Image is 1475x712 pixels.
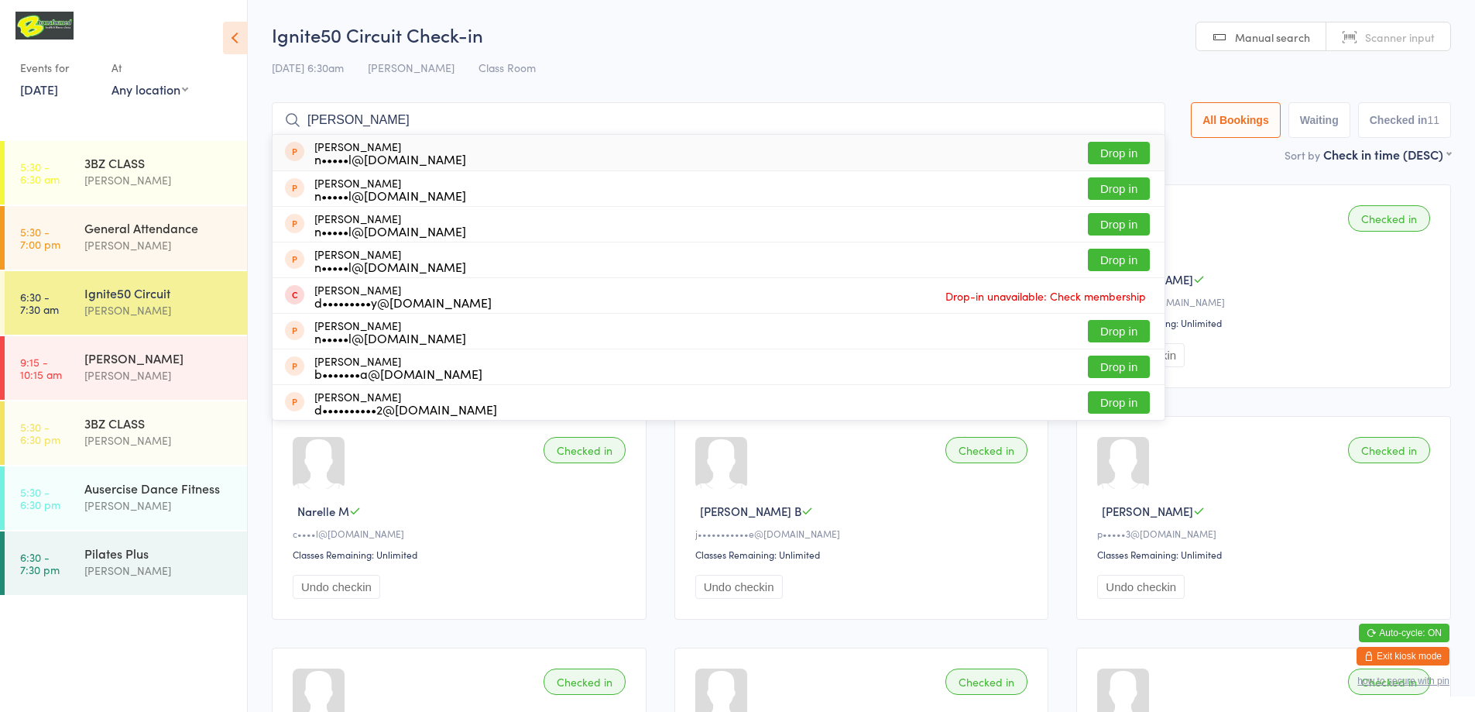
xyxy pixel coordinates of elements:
div: [PERSON_NAME] [84,366,234,384]
div: Classes Remaining: Unlimited [695,548,1033,561]
span: [PERSON_NAME] B [700,503,801,519]
div: Classes Remaining: Unlimited [293,548,630,561]
div: [PERSON_NAME] [314,212,466,237]
div: [PERSON_NAME] [314,284,492,308]
div: Checked in [544,669,626,695]
time: 5:30 - 6:30 pm [20,421,60,445]
div: n•••••l@[DOMAIN_NAME] [314,225,466,237]
button: Drop in [1088,177,1150,200]
div: d••••••••••2@[DOMAIN_NAME] [314,403,497,415]
h2: Ignite50 Circuit Check-in [272,22,1451,47]
a: [DATE] [20,81,58,98]
div: Classes Remaining: Unlimited [1097,548,1435,561]
time: 5:30 - 6:30 am [20,160,60,185]
div: [PERSON_NAME] [84,432,234,449]
div: n•••••l@[DOMAIN_NAME] [314,153,466,165]
div: 11 [1427,114,1439,126]
time: 5:30 - 7:00 pm [20,225,60,250]
span: [PERSON_NAME] [368,60,455,75]
button: Drop in [1088,142,1150,164]
div: General Attendance [84,219,234,236]
span: Class Room [479,60,536,75]
a: 5:30 -7:00 pmGeneral Attendance[PERSON_NAME] [5,206,247,270]
span: Manual search [1235,29,1310,45]
div: Ignite50 Circuit [84,284,234,301]
img: B Transformed Gym [15,12,74,40]
div: p•••••3@[DOMAIN_NAME] [1097,527,1435,540]
div: n•••••l@[DOMAIN_NAME] [314,332,466,344]
button: Checked in11 [1358,102,1451,138]
button: Undo checkin [1097,575,1185,599]
div: j•••••••••••e@[DOMAIN_NAME] [695,527,1033,540]
div: [PERSON_NAME] [84,171,234,189]
time: 5:30 - 6:30 pm [20,486,60,511]
div: Pilates Plus [84,545,234,562]
button: Drop in [1088,320,1150,342]
div: Checked in [945,437,1027,463]
div: c••••l@[DOMAIN_NAME] [293,527,630,540]
time: 6:30 - 7:30 pm [20,551,60,576]
button: All Bookings [1191,102,1281,138]
input: Search [272,102,1165,138]
span: Narelle M [297,503,349,519]
div: 3BZ CLASS [84,414,234,432]
div: Events for [20,55,96,81]
div: Checked in [1348,205,1430,232]
div: [PERSON_NAME] [84,562,234,580]
div: [PERSON_NAME] [84,236,234,254]
a: 6:30 -7:30 pmPilates Plus[PERSON_NAME] [5,531,247,595]
a: 5:30 -6:30 am3BZ CLASS[PERSON_NAME] [5,141,247,205]
button: how to secure with pin [1357,676,1449,686]
span: Drop-in unavailable: Check membership [942,284,1150,308]
div: [PERSON_NAME] [314,390,497,415]
button: Undo checkin [695,575,783,599]
time: 9:15 - 10:15 am [20,356,62,380]
time: 6:30 - 7:30 am [20,291,59,315]
div: Any location [111,81,188,98]
a: 6:30 -7:30 amIgnite50 Circuit[PERSON_NAME] [5,271,247,335]
div: At [111,55,188,81]
a: 5:30 -6:30 pm3BZ CLASS[PERSON_NAME] [5,401,247,465]
div: [PERSON_NAME] [314,177,466,201]
span: [DATE] 6:30am [272,60,344,75]
button: Undo checkin [293,575,380,599]
a: 9:15 -10:15 am[PERSON_NAME][PERSON_NAME] [5,336,247,400]
button: Exit kiosk mode [1357,647,1449,666]
div: Checked in [1348,669,1430,695]
div: n•••••l@[DOMAIN_NAME] [314,189,466,201]
div: Checked in [945,669,1027,695]
div: [PERSON_NAME] [314,355,482,380]
button: Auto-cycle: ON [1359,624,1449,642]
div: [PERSON_NAME] [314,140,466,165]
div: n•••••••s@[DOMAIN_NAME] [1097,295,1435,308]
button: Waiting [1288,102,1350,138]
div: b•••••••a@[DOMAIN_NAME] [314,367,482,380]
a: 5:30 -6:30 pmAusercise Dance Fitness[PERSON_NAME] [5,466,247,530]
div: Checked in [544,437,626,463]
button: Drop in [1088,213,1150,236]
div: [PERSON_NAME] [314,319,466,344]
div: [PERSON_NAME] [84,301,234,319]
div: [PERSON_NAME] [84,349,234,366]
div: Check in time (DESC) [1323,146,1451,163]
div: [PERSON_NAME] [314,248,466,273]
div: d•••••••••y@[DOMAIN_NAME] [314,296,492,308]
button: Drop in [1088,356,1150,378]
div: Checked in [1348,437,1430,463]
div: 3BZ CLASS [84,154,234,171]
span: Scanner input [1365,29,1435,45]
div: Ausercise Dance Fitness [84,480,234,497]
button: Drop in [1088,391,1150,414]
div: Classes Remaining: Unlimited [1097,316,1435,329]
label: Sort by [1285,147,1320,163]
span: [PERSON_NAME] [1102,503,1193,519]
div: n•••••l@[DOMAIN_NAME] [314,260,466,273]
div: [PERSON_NAME] [84,497,234,514]
button: Drop in [1088,249,1150,271]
